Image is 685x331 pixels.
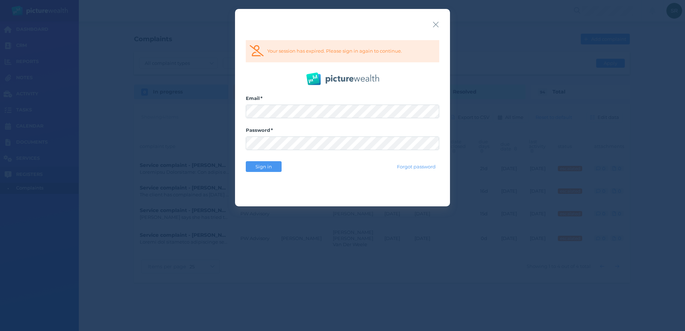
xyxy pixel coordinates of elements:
label: Password [246,127,439,136]
button: Sign in [246,161,282,172]
span: Your session has expired. Please sign in again to continue. [267,48,402,54]
label: Email [246,95,439,105]
img: PW [306,72,379,85]
button: Forgot password [394,161,439,172]
button: Close [432,20,439,29]
span: Forgot password [394,164,439,169]
span: Sign in [252,164,275,169]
